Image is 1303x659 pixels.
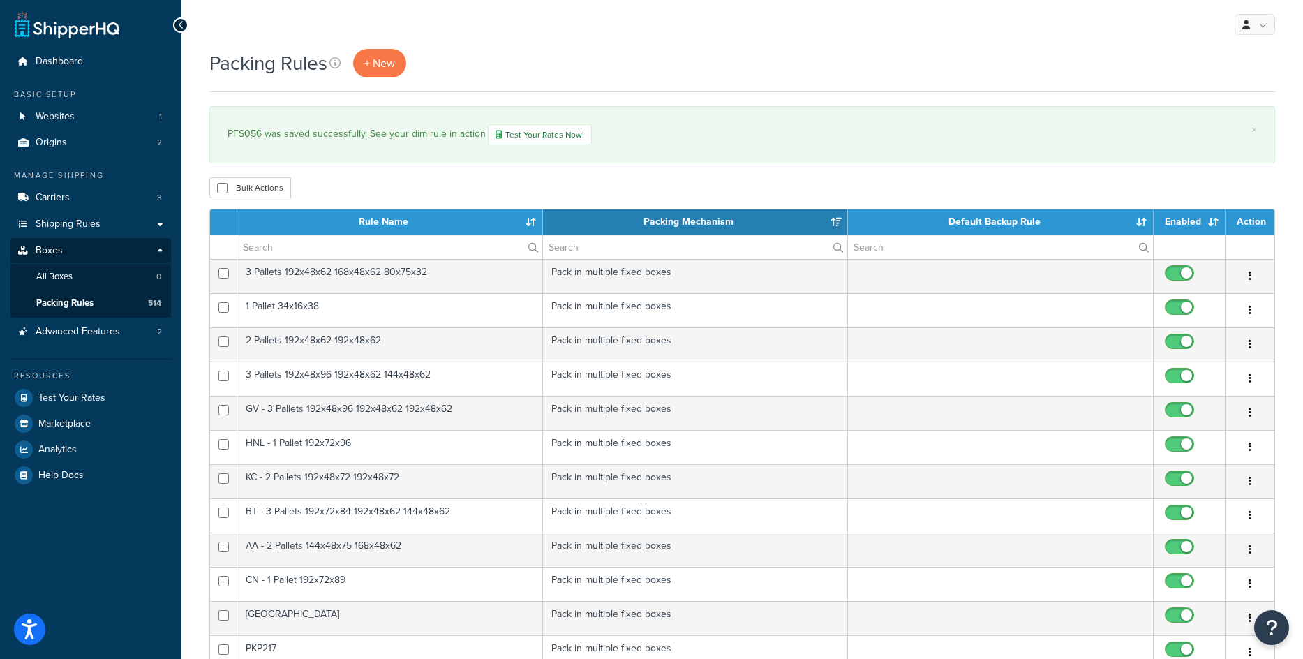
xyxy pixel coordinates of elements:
a: Dashboard [10,49,171,75]
div: Basic Setup [10,89,171,101]
td: Pack in multiple fixed boxes [543,362,849,396]
td: Pack in multiple fixed boxes [543,293,849,327]
span: Analytics [38,444,77,456]
h1: Packing Rules [209,50,327,77]
button: Bulk Actions [209,177,291,198]
li: All Boxes [10,264,171,290]
td: Pack in multiple fixed boxes [543,430,849,464]
a: Boxes [10,238,171,264]
span: 3 [157,192,162,204]
span: Websites [36,111,75,123]
th: Default Backup Rule: activate to sort column ascending [848,209,1154,235]
td: [GEOGRAPHIC_DATA] [237,601,543,635]
td: GV - 3 Pallets 192x48x96 192x48x62 192x48x62 [237,396,543,430]
a: Test Your Rates [10,385,171,410]
span: Test Your Rates [38,392,105,404]
td: Pack in multiple fixed boxes [543,396,849,430]
a: Shipping Rules [10,212,171,237]
span: 514 [148,297,161,309]
span: + New [364,55,395,71]
div: Resources [10,370,171,382]
a: Packing Rules 514 [10,290,171,316]
td: CN - 1 Pallet 192x72x89 [237,567,543,601]
span: Shipping Rules [36,219,100,230]
td: KC - 2 Pallets 192x48x72 192x48x72 [237,464,543,498]
span: Packing Rules [36,297,94,309]
a: Websites 1 [10,104,171,130]
li: Advanced Features [10,319,171,345]
li: Boxes [10,238,171,318]
span: Marketplace [38,418,91,430]
span: 1 [159,111,162,123]
span: Boxes [36,245,63,257]
a: Carriers 3 [10,185,171,211]
td: Pack in multiple fixed boxes [543,464,849,498]
span: All Boxes [36,271,73,283]
td: Pack in multiple fixed boxes [543,327,849,362]
th: Enabled: activate to sort column ascending [1154,209,1226,235]
a: Test Your Rates Now! [488,124,592,145]
td: BT - 3 Pallets 192x72x84 192x48x62 144x48x62 [237,498,543,533]
a: Analytics [10,437,171,462]
span: Help Docs [38,470,84,482]
td: Pack in multiple fixed boxes [543,259,849,293]
a: Advanced Features 2 [10,319,171,345]
a: Help Docs [10,463,171,488]
a: Marketplace [10,411,171,436]
input: Search [848,235,1153,259]
div: PFS056 was saved successfully. See your dim rule in action [228,124,1257,145]
td: HNL - 1 Pallet 192x72x96 [237,430,543,464]
th: Packing Mechanism: activate to sort column ascending [543,209,849,235]
span: Carriers [36,192,70,204]
td: Pack in multiple fixed boxes [543,601,849,635]
span: Origins [36,137,67,149]
a: All Boxes 0 [10,264,171,290]
button: Open Resource Center [1254,610,1289,645]
td: Pack in multiple fixed boxes [543,498,849,533]
span: 0 [156,271,161,283]
input: Search [543,235,848,259]
span: 2 [157,137,162,149]
th: Action [1226,209,1274,235]
li: Origins [10,130,171,156]
a: × [1251,124,1257,135]
span: Dashboard [36,56,83,68]
div: Manage Shipping [10,170,171,182]
td: 3 Pallets 192x48x62 168x48x62 80x75x32 [237,259,543,293]
td: 3 Pallets 192x48x96 192x48x62 144x48x62 [237,362,543,396]
th: Rule Name: activate to sort column ascending [237,209,543,235]
li: Carriers [10,185,171,211]
span: Advanced Features [36,326,120,338]
a: + New [353,49,406,77]
li: Websites [10,104,171,130]
td: 1 Pallet 34x16x38 [237,293,543,327]
li: Packing Rules [10,290,171,316]
td: AA - 2 Pallets 144x48x75 168x48x62 [237,533,543,567]
input: Search [237,235,542,259]
span: 2 [157,326,162,338]
td: Pack in multiple fixed boxes [543,533,849,567]
td: 2 Pallets 192x48x62 192x48x62 [237,327,543,362]
a: ShipperHQ Home [15,10,119,38]
td: Pack in multiple fixed boxes [543,567,849,601]
a: Origins 2 [10,130,171,156]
